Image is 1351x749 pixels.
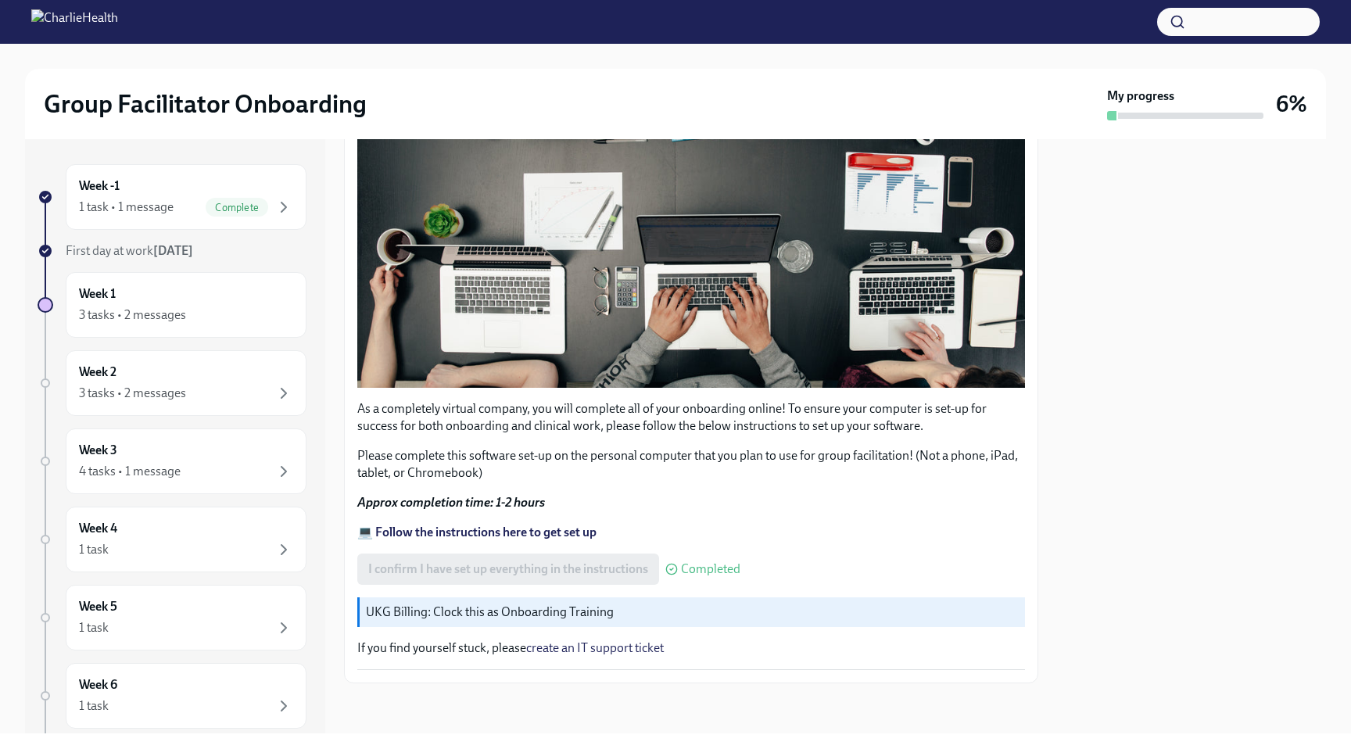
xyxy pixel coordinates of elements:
[526,640,664,655] a: create an IT support ticket
[357,495,545,510] strong: Approx completion time: 1-2 hours
[153,243,193,258] strong: [DATE]
[79,463,181,480] div: 4 tasks • 1 message
[79,619,109,636] div: 1 task
[357,447,1025,482] p: Please complete this software set-up on the personal computer that you plan to use for group faci...
[79,285,116,303] h6: Week 1
[79,306,186,324] div: 3 tasks • 2 messages
[79,520,117,537] h6: Week 4
[38,242,306,260] a: First day at work[DATE]
[1276,90,1307,118] h3: 6%
[66,243,193,258] span: First day at work
[681,563,740,575] span: Completed
[79,442,117,459] h6: Week 3
[38,164,306,230] a: Week -11 task • 1 messageComplete
[38,507,306,572] a: Week 41 task
[38,272,306,338] a: Week 13 tasks • 2 messages
[38,428,306,494] a: Week 34 tasks • 1 message
[1107,88,1174,105] strong: My progress
[79,676,117,693] h6: Week 6
[79,364,116,381] h6: Week 2
[357,525,597,539] a: 💻 Follow the instructions here to get set up
[44,88,367,120] h2: Group Facilitator Onboarding
[79,697,109,715] div: 1 task
[79,177,120,195] h6: Week -1
[38,663,306,729] a: Week 61 task
[357,640,1025,657] p: If you find yourself stuck, please
[366,604,1019,621] p: UKG Billing: Clock this as Onboarding Training
[38,585,306,650] a: Week 51 task
[31,9,118,34] img: CharlieHealth
[79,541,109,558] div: 1 task
[79,385,186,402] div: 3 tasks • 2 messages
[357,400,1025,435] p: As a completely virtual company, you will complete all of your onboarding online! To ensure your ...
[206,202,268,213] span: Complete
[79,199,174,216] div: 1 task • 1 message
[38,350,306,416] a: Week 23 tasks • 2 messages
[79,598,117,615] h6: Week 5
